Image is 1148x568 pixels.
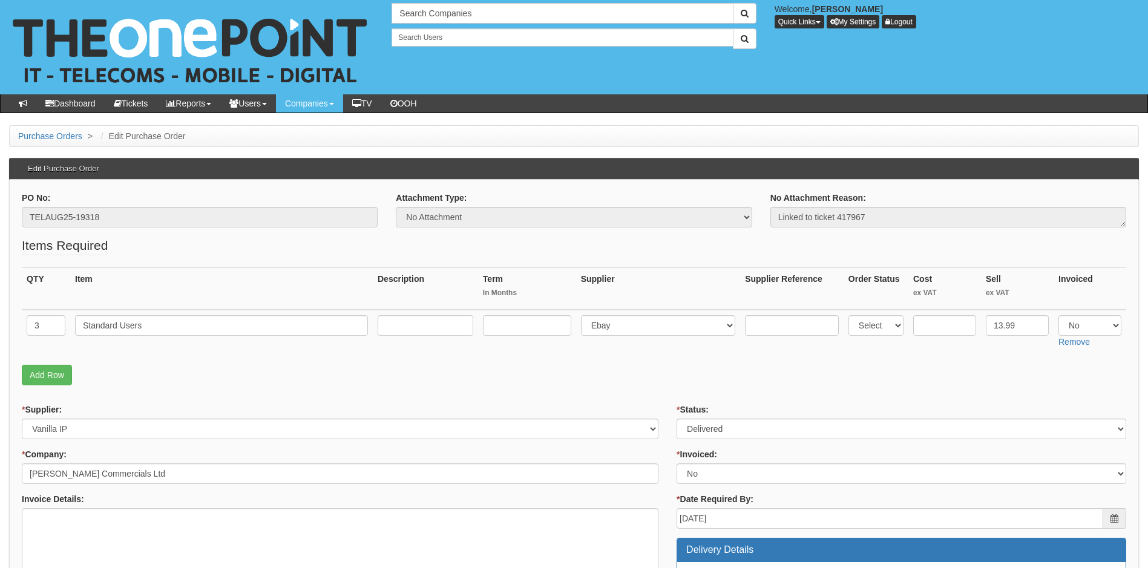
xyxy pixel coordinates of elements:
[483,288,571,298] small: In Months
[157,94,220,113] a: Reports
[686,544,1117,555] h3: Delivery Details
[913,288,976,298] small: ex VAT
[770,207,1126,227] textarea: Linked to ticket 417967
[775,15,824,28] button: Quick Links
[22,448,67,460] label: Company:
[105,94,157,113] a: Tickets
[1054,268,1126,310] th: Invoiced
[981,268,1054,310] th: Sell
[882,15,916,28] a: Logout
[770,192,866,204] label: No Attachment Reason:
[740,268,844,310] th: Supplier Reference
[392,3,733,24] input: Search Companies
[844,268,908,310] th: Order Status
[276,94,343,113] a: Companies
[677,493,753,505] label: Date Required By:
[36,94,105,113] a: Dashboard
[1058,337,1090,347] a: Remove
[18,131,82,141] a: Purchase Orders
[22,237,108,255] legend: Items Required
[22,403,62,416] label: Supplier:
[98,130,186,142] li: Edit Purchase Order
[22,158,105,179] h3: Edit Purchase Order
[343,94,381,113] a: TV
[85,131,96,141] span: >
[22,365,72,385] a: Add Row
[392,28,733,47] input: Search Users
[677,403,709,416] label: Status:
[396,192,467,204] label: Attachment Type:
[827,15,880,28] a: My Settings
[22,192,50,204] label: PO No:
[576,268,741,310] th: Supplier
[812,4,883,14] b: [PERSON_NAME]
[478,268,576,310] th: Term
[70,268,373,310] th: Item
[22,268,70,310] th: QTY
[908,268,981,310] th: Cost
[22,493,84,505] label: Invoice Details:
[677,448,717,460] label: Invoiced:
[373,268,478,310] th: Description
[986,288,1049,298] small: ex VAT
[220,94,276,113] a: Users
[381,94,426,113] a: OOH
[766,3,1148,28] div: Welcome,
